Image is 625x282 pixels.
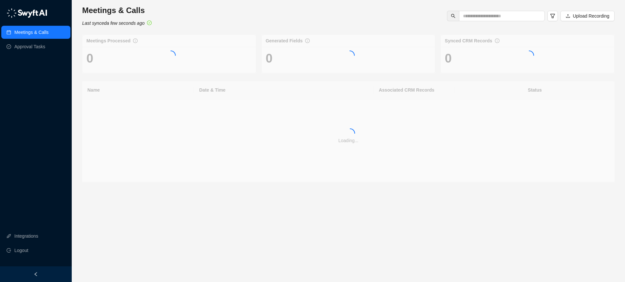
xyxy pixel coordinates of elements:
a: Meetings & Calls [14,26,49,39]
h3: Meetings & Calls [82,5,152,16]
span: loading [524,51,534,60]
span: loading [345,128,355,138]
a: Integrations [14,230,38,243]
span: left [34,272,38,276]
span: filter [550,13,555,19]
span: Upload Recording [573,12,609,20]
button: Upload Recording [560,11,615,21]
span: search [451,14,455,18]
span: Logout [14,244,28,257]
span: loading [345,51,355,60]
span: loading [166,51,176,60]
a: Approval Tasks [14,40,45,53]
span: upload [566,14,570,18]
span: logout [7,248,11,253]
span: check-circle [147,21,152,25]
img: logo-05li4sbe.png [7,8,47,18]
i: Last synced a few seconds ago [82,21,144,26]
